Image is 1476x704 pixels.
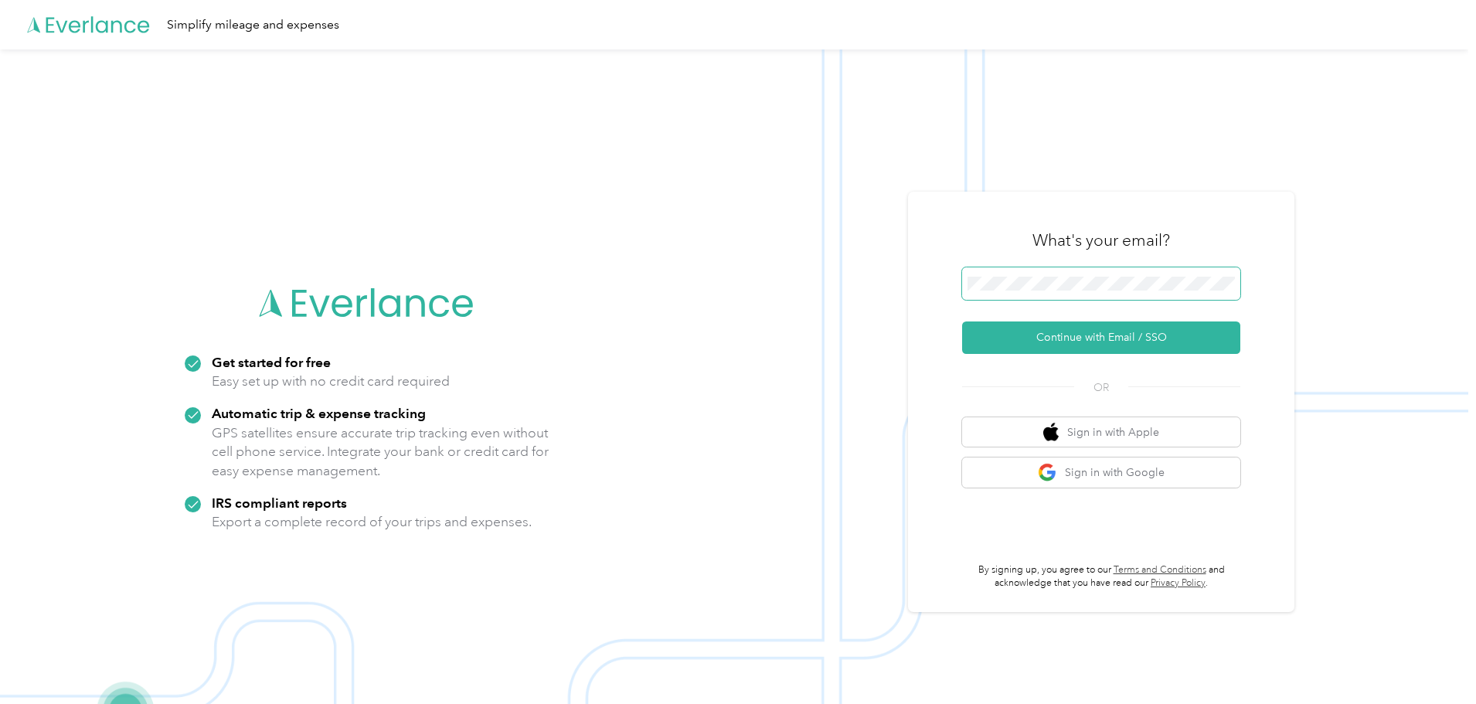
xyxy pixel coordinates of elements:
[962,417,1240,447] button: apple logoSign in with Apple
[1151,577,1206,589] a: Privacy Policy
[212,495,347,511] strong: IRS compliant reports
[1074,379,1128,396] span: OR
[212,423,549,481] p: GPS satellites ensure accurate trip tracking even without cell phone service. Integrate your bank...
[212,405,426,421] strong: Automatic trip & expense tracking
[212,354,331,370] strong: Get started for free
[212,372,450,391] p: Easy set up with no credit card required
[1038,463,1057,482] img: google logo
[1043,423,1059,442] img: apple logo
[962,321,1240,354] button: Continue with Email / SSO
[167,15,339,35] div: Simplify mileage and expenses
[1032,230,1170,251] h3: What's your email?
[1114,564,1206,576] a: Terms and Conditions
[212,512,532,532] p: Export a complete record of your trips and expenses.
[962,457,1240,488] button: google logoSign in with Google
[962,563,1240,590] p: By signing up, you agree to our and acknowledge that you have read our .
